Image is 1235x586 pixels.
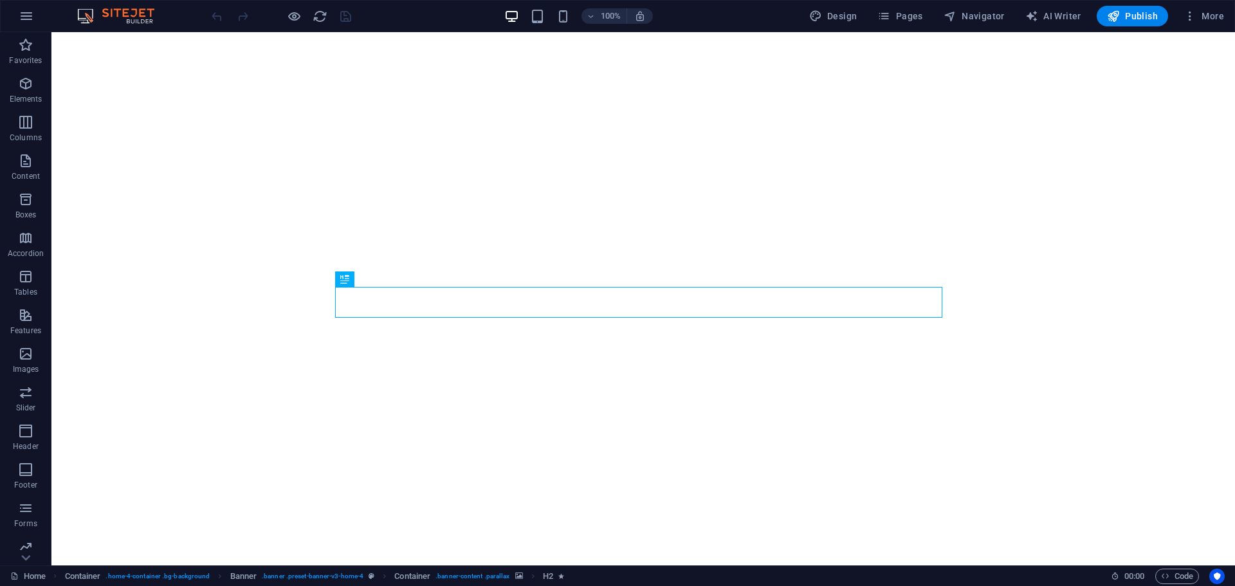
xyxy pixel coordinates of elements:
p: Content [12,171,40,181]
p: Header [13,441,39,452]
button: Design [804,6,863,26]
p: Tables [14,287,37,297]
span: More [1184,10,1224,23]
p: Accordion [8,248,44,259]
img: Editor Logo [74,8,170,24]
i: Element contains an animation [558,572,564,580]
p: Footer [14,480,37,490]
button: More [1178,6,1229,26]
span: Click to select. Double-click to edit [230,569,257,584]
span: Click to select. Double-click to edit [65,569,101,584]
p: Slider [16,403,36,413]
h6: 100% [601,8,621,24]
button: 100% [581,8,627,24]
i: Reload page [313,9,327,24]
span: . banner-content .parallax [435,569,509,584]
span: Code [1161,569,1193,584]
button: Usercentrics [1209,569,1225,584]
div: Design (Ctrl+Alt+Y) [804,6,863,26]
span: 00 00 [1124,569,1144,584]
span: AI Writer [1025,10,1081,23]
span: Navigator [944,10,1005,23]
p: Favorites [9,55,42,66]
span: . home-4-container .bg-background [105,569,210,584]
p: Features [10,325,41,336]
button: AI Writer [1020,6,1086,26]
button: reload [312,8,327,24]
p: Images [13,364,39,374]
a: Click to cancel selection. Double-click to open Pages [10,569,46,584]
nav: breadcrumb [65,569,564,584]
button: Pages [872,6,928,26]
span: Click to select. Double-click to edit [394,569,430,584]
p: Elements [10,94,42,104]
p: Forms [14,518,37,529]
span: Publish [1107,10,1158,23]
button: Navigator [938,6,1010,26]
h6: Session time [1111,569,1145,584]
button: Click here to leave preview mode and continue editing [286,8,302,24]
p: Boxes [15,210,37,220]
i: This element contains a background [515,572,523,580]
span: Pages [877,10,922,23]
span: . banner .preset-banner-v3-home-4 [262,569,363,584]
button: Code [1155,569,1199,584]
p: Columns [10,133,42,143]
span: Click to select. Double-click to edit [543,569,553,584]
span: : [1133,571,1135,581]
span: Design [809,10,857,23]
i: This element is a customizable preset [369,572,374,580]
i: On resize automatically adjust zoom level to fit chosen device. [634,10,646,22]
button: Publish [1097,6,1168,26]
